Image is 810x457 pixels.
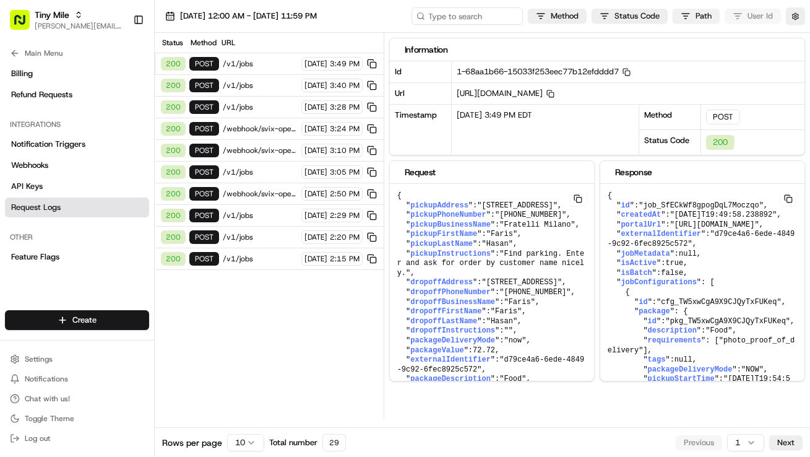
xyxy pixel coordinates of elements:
[410,326,495,335] span: dropoffInstructions
[397,250,584,277] span: "Find parking. Enter and ask for order by customer name nicely."
[706,110,740,124] div: POST
[25,414,74,424] span: Toggle Theme
[72,315,97,326] span: Create
[5,410,149,427] button: Toggle Theme
[35,9,69,21] button: Tiny Mile
[161,165,186,179] div: 200
[12,161,83,171] div: Past conversations
[189,252,219,266] div: POST
[161,230,186,244] div: 200
[665,259,683,268] span: true
[410,317,477,326] span: dropoffLastName
[223,102,298,112] span: /v1/jobs
[706,135,735,150] div: 200
[457,88,554,98] span: [URL][DOMAIN_NAME]
[103,192,107,202] span: •
[38,225,100,235] span: [PERSON_NAME]
[670,211,777,219] span: "[DATE]T19:49:58.238892"
[410,240,473,248] span: pickupLastName
[621,250,670,258] span: jobMetadata
[304,124,327,134] span: [DATE]
[12,118,35,141] img: 1736555255976-a54dd68f-1ca7-489b-9aae-adbdc363a1c4
[223,59,298,69] span: /v1/jobs
[665,317,790,326] span: "pkg_TW5xwCgA9X9CJQyTxFUKeq"
[11,139,85,150] span: Notification Triggers
[481,278,562,287] span: "[STREET_ADDRESS]"
[26,118,48,141] img: 4037041995827_4c49e92c6e3ed2e3ec13_72.png
[473,346,495,355] span: 72.72
[410,336,495,345] span: packageDeliveryMode
[188,38,218,48] div: Method
[304,254,327,264] span: [DATE]
[504,326,512,335] span: ""
[161,57,186,71] div: 200
[411,7,523,25] input: Type to search
[162,437,222,449] span: Rows per page
[189,57,219,71] div: POST
[673,9,720,24] button: Path
[705,326,732,335] span: "Food"
[621,269,652,277] span: isBatch
[110,225,135,235] span: [DATE]
[11,89,72,100] span: Refund Requests
[5,370,149,388] button: Notifications
[12,12,37,37] img: Nash
[5,45,149,62] button: Main Menu
[390,184,594,421] pre: { " ": , " ": , " ": , " ": , " ": , " ": , " ": , " ": , " ": , " ": , " ": , " ": , " ": , " ":...
[123,307,150,316] span: Pylon
[491,307,522,316] span: "Faris"
[410,220,491,229] span: pickupBusinessName
[410,288,491,297] span: dropoffPhoneNumber
[5,350,149,368] button: Settings
[161,79,186,92] div: 200
[330,102,360,112] span: 3:28 PM
[499,220,575,229] span: "Fratelli Milano"
[410,230,477,238] span: pickupFirstName
[7,272,100,294] a: 📗Knowledge Base
[499,288,571,297] span: "[PHONE_NUMBER]"
[330,211,360,220] span: 2:29 PM
[639,201,764,210] span: "job_SfECkWf8gpogDqL7Moczqo"
[696,11,712,22] span: Path
[486,317,517,326] span: "Hasan"
[615,166,790,178] div: Response
[330,167,360,177] span: 3:05 PM
[639,298,647,307] span: id
[410,355,491,364] span: externalIdentifier
[648,375,715,383] span: pickupStartTime
[35,21,123,31] button: [PERSON_NAME][EMAIL_ADDRESS][DOMAIN_NAME]
[304,81,327,90] span: [DATE]
[477,201,558,210] span: "[STREET_ADDRESS]"
[161,144,186,157] div: 200
[405,43,790,56] div: Information
[161,100,186,114] div: 200
[12,180,32,200] img: Brittany Newman
[25,394,70,404] span: Chat with us!
[189,165,219,179] div: POST
[390,105,452,155] div: Timestamp
[304,59,327,69] span: [DATE]
[223,167,298,177] span: /v1/jobs
[100,272,204,294] a: 💻API Documentation
[25,48,62,58] span: Main Menu
[5,310,149,330] button: Create
[481,240,512,248] span: "Hasan"
[25,433,50,443] span: Log out
[11,68,33,79] span: Billing
[621,201,629,210] span: id
[5,198,149,217] a: Request Logs
[410,375,491,383] span: packageDescription
[639,104,701,129] div: Method
[5,85,149,105] a: Refund Requests
[223,254,298,264] span: /v1/jobs
[117,277,199,289] span: API Documentation
[223,189,298,199] span: /webhook/svix-operational-events
[608,336,795,355] span: "photo_proof_of_delivery"
[110,192,135,202] span: [DATE]
[5,5,128,35] button: Tiny Mile[PERSON_NAME][EMAIL_ADDRESS][DOMAIN_NAME]
[410,307,481,316] span: dropoffFirstName
[5,247,149,267] a: Feature Flags
[410,250,491,258] span: pickupInstructions
[330,146,360,155] span: 3:10 PM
